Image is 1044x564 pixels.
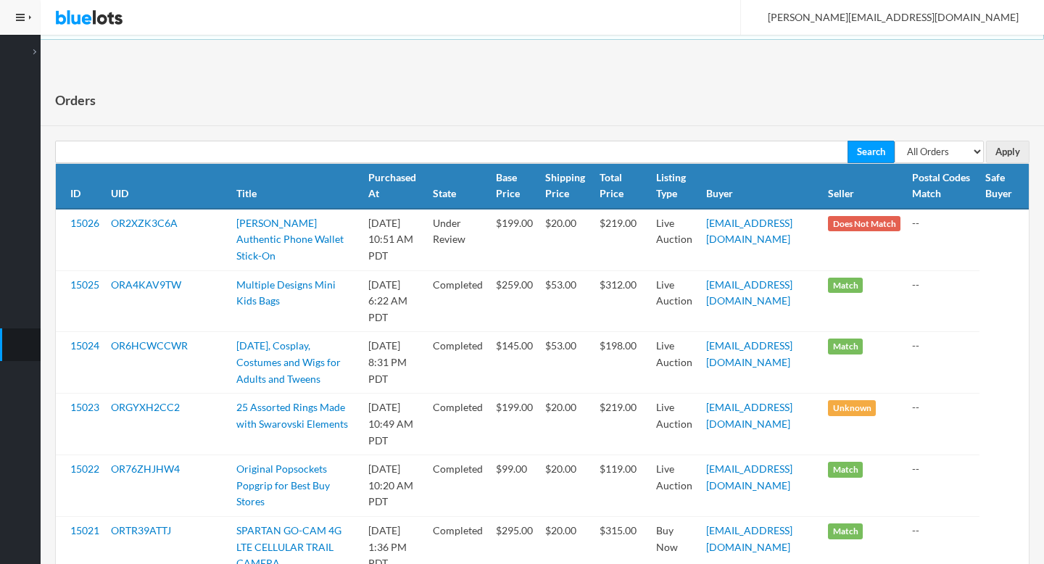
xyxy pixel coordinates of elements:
a: 15023 [70,401,99,413]
a: [EMAIL_ADDRESS][DOMAIN_NAME] [706,217,792,246]
input: Search [848,141,895,163]
a: [PERSON_NAME] Authentic Phone Wallet Stick-On [236,217,344,262]
th: ID [56,164,105,209]
td: $259.00 [490,270,539,332]
span: Match [828,462,863,478]
a: Original Popsockets Popgrip for Best Buy Stores [236,463,330,507]
a: 15024 [70,339,99,352]
td: [DATE] 8:31 PM PDT [362,332,427,394]
a: [EMAIL_ADDRESS][DOMAIN_NAME] [706,401,792,430]
a: Multiple Designs Mini Kids Bags [236,278,336,307]
th: Postal Codes Match [906,164,979,209]
th: Safe Buyer [979,164,1029,209]
td: $199.00 [490,394,539,455]
a: 15026 [70,217,99,229]
th: Listing Type [650,164,700,209]
td: Under Review [427,209,490,270]
span: Match [828,278,863,294]
td: $119.00 [594,455,650,517]
td: Completed [427,270,490,332]
td: [DATE] 6:22 AM PDT [362,270,427,332]
a: ORA4KAV9TW [111,278,181,291]
th: Seller [822,164,906,209]
span: Match [828,523,863,539]
a: OR76ZHJHW4 [111,463,180,475]
td: $198.00 [594,332,650,394]
h1: Orders [55,89,96,111]
span: Match [828,339,863,354]
a: [EMAIL_ADDRESS][DOMAIN_NAME] [706,524,792,553]
td: Completed [427,394,490,455]
a: 15025 [70,278,99,291]
td: -- [906,209,979,270]
th: Base Price [490,164,539,209]
a: [EMAIL_ADDRESS][DOMAIN_NAME] [706,278,792,307]
td: [DATE] 10:20 AM PDT [362,455,427,517]
th: UID [105,164,231,209]
td: $53.00 [539,332,594,394]
a: 15021 [70,524,99,536]
th: Total Price [594,164,650,209]
th: Buyer [700,164,822,209]
td: $312.00 [594,270,650,332]
a: OR6HCWCCWR [111,339,188,352]
span: Unknown [828,400,876,416]
a: [DATE], Cosplay, Costumes and Wigs for Adults and Tweens [236,339,341,384]
a: 25 Assorted Rings Made with Swarovski Elements [236,401,348,430]
td: Completed [427,455,490,517]
td: Live Auction [650,394,700,455]
td: $53.00 [539,270,594,332]
td: $20.00 [539,394,594,455]
td: -- [906,394,979,455]
td: $219.00 [594,209,650,270]
td: $219.00 [594,394,650,455]
th: Shipping Price [539,164,594,209]
td: $99.00 [490,455,539,517]
td: Live Auction [650,209,700,270]
a: ORTR39ATTJ [111,524,171,536]
span: Does Not Match [828,216,900,232]
a: [EMAIL_ADDRESS][DOMAIN_NAME] [706,463,792,492]
a: 15022 [70,463,99,475]
td: [DATE] 10:49 AM PDT [362,394,427,455]
td: [DATE] 10:51 AM PDT [362,209,427,270]
a: OR2XZK3C6A [111,217,178,229]
td: -- [906,332,979,394]
td: $199.00 [490,209,539,270]
td: $145.00 [490,332,539,394]
th: Purchased At [362,164,427,209]
span: [PERSON_NAME][EMAIL_ADDRESS][DOMAIN_NAME] [752,11,1019,23]
td: -- [906,270,979,332]
td: Live Auction [650,270,700,332]
input: Apply [986,141,1029,163]
td: -- [906,455,979,517]
td: $20.00 [539,209,594,270]
td: Live Auction [650,455,700,517]
td: $20.00 [539,455,594,517]
th: State [427,164,490,209]
a: ORGYXH2CC2 [111,401,180,413]
th: Title [231,164,362,209]
td: Completed [427,332,490,394]
a: [EMAIL_ADDRESS][DOMAIN_NAME] [706,339,792,368]
td: Live Auction [650,332,700,394]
